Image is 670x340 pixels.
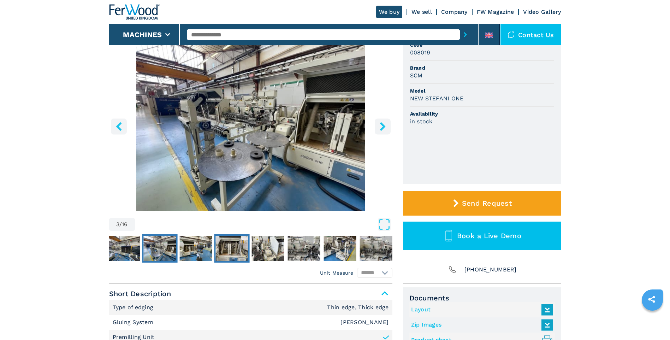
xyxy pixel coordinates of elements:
iframe: Chat [640,308,665,335]
button: Go to Slide 2 [106,234,141,263]
button: Go to Slide 8 [322,234,357,263]
nav: Thumbnail Navigation [70,234,353,263]
span: Availability [410,110,554,117]
em: Thin edge, Thick edge [327,305,389,310]
img: Single Sided Edgebanders SCM NEW STEFANI ONE [109,40,392,211]
h3: in stock [410,117,433,125]
button: Open Fullscreen [137,218,391,231]
img: bd5f73943ebb36e7728e6139dcf79e83 [215,236,248,261]
span: [PHONE_NUMBER] [464,265,517,275]
span: 16 [122,222,128,227]
em: Unit Measure [320,269,354,276]
img: 3ecb2757ff8196cb10e570f4c3aac31d [360,236,392,261]
button: left-button [111,118,127,134]
img: 52981fb1ee67daf14a42a0d2783ae416 [107,236,140,261]
div: Go to Slide 3 [109,40,392,211]
button: Go to Slide 3 [142,234,177,263]
a: We sell [411,8,432,15]
a: Company [441,8,468,15]
span: / [119,222,122,227]
button: Go to Slide 9 [358,234,393,263]
button: Go to Slide 5 [214,234,249,263]
button: submit-button [460,27,471,43]
span: Book a Live Demo [457,231,521,240]
p: Type of edging [113,304,155,311]
img: Phone [447,265,457,275]
img: Ferwood [109,4,160,20]
span: Send Request [462,199,512,207]
button: right-button [375,118,391,134]
span: Documents [409,294,555,302]
span: Brand [410,64,554,71]
img: 28f3ce6e5441830d34bbf492df91dd66 [287,236,320,261]
img: f8a941216ec6b03123a9ea1262517f18 [324,236,356,261]
button: Go to Slide 7 [286,234,321,263]
img: 3d377829833516d53bc5711926a1e11c [179,236,212,261]
em: [PERSON_NAME] [340,320,389,325]
span: 3 [116,222,119,227]
p: Gluing System [113,318,155,326]
a: Zip Images [411,319,550,331]
a: sharethis [643,291,660,308]
button: Machines [123,30,162,39]
button: Go to Slide 6 [250,234,285,263]
button: Go to Slide 4 [178,234,213,263]
a: We buy [376,6,403,18]
h3: 008019 [410,48,431,57]
img: 756f7bddafe69397f8cf7fa1ceecd91c [251,236,284,261]
a: Layout [411,304,550,316]
button: Book a Live Demo [403,222,561,250]
div: Contact us [500,24,561,45]
a: FW Magazine [477,8,514,15]
a: Video Gallery [523,8,561,15]
h3: SCM [410,71,423,80]
span: Short Description [109,287,392,300]
img: 27940ca1e7cc3ba766a83615fd7b37db [143,236,176,261]
img: Contact us [508,31,515,38]
span: Model [410,87,554,94]
h3: NEW STEFANI ONE [410,94,464,102]
button: Send Request [403,191,561,216]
